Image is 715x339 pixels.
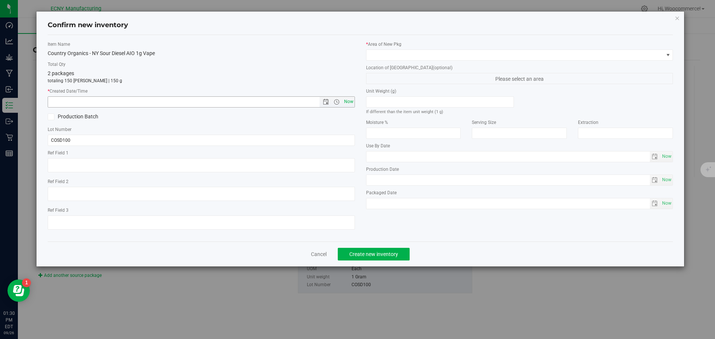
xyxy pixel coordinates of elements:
span: 2 packages [48,70,74,76]
span: Set Current date [342,96,355,107]
span: select [660,151,673,162]
div: Country Organics - NY Sour Diesel AIO 1g Vape [48,49,355,57]
p: totaling 150 [PERSON_NAME] | 150 g [48,77,355,84]
span: Set Current date [661,198,673,209]
button: Create new inventory [338,248,410,260]
label: Extraction [578,119,673,126]
label: Serving Size [472,119,567,126]
label: Production Date [366,166,673,173]
span: select [650,151,661,162]
label: Location of [GEOGRAPHIC_DATA] [366,64,673,71]
label: Packaged Date [366,189,673,196]
span: (optional) [433,65,452,70]
a: Cancel [311,250,327,258]
span: Create new inventory [349,251,398,257]
label: Use By Date [366,143,673,149]
span: Open the time view [330,99,343,105]
label: Item Name [48,41,355,48]
label: Moisture % [366,119,461,126]
span: Open the date view [320,99,332,105]
span: select [650,175,661,185]
span: Set Current date [661,175,673,185]
label: Lot Number [48,126,355,133]
iframe: Resource center [7,279,30,302]
label: Created Date/Time [48,88,355,95]
h4: Confirm new inventory [48,20,128,30]
label: Production Batch [48,113,196,121]
span: Please select an area [366,73,673,84]
label: Ref Field 1 [48,150,355,156]
span: select [650,198,661,209]
label: Area of New Pkg [366,41,673,48]
iframe: Resource center unread badge [22,278,31,287]
label: Total Qty [48,61,355,68]
span: select [660,198,673,209]
span: Set Current date [661,151,673,162]
label: Ref Field 3 [48,207,355,214]
small: If different than the item unit weight (1 g) [366,109,443,114]
span: select [660,175,673,185]
label: Unit Weight (g) [366,88,514,95]
label: Ref Field 2 [48,178,355,185]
